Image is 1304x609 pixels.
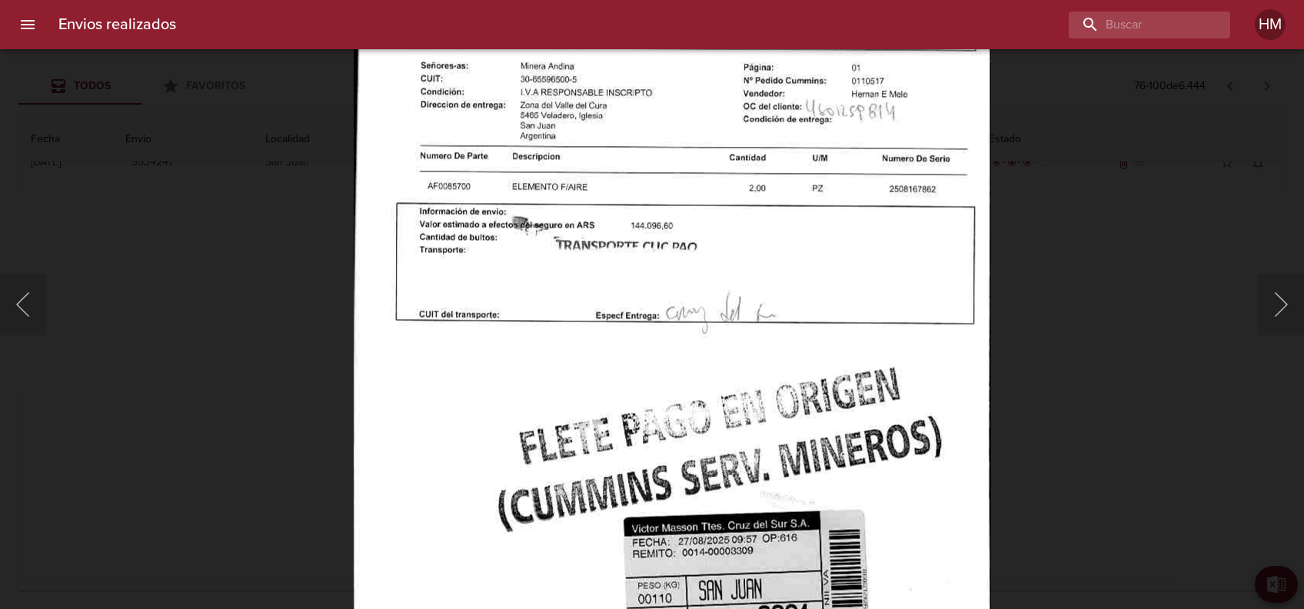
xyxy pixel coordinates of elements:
[1258,274,1304,335] button: Siguiente
[1069,12,1204,38] input: buscar
[9,6,46,43] button: menu
[1255,9,1286,40] div: HM
[58,12,176,37] h6: Envios realizados
[1255,9,1286,40] div: Abrir información de usuario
